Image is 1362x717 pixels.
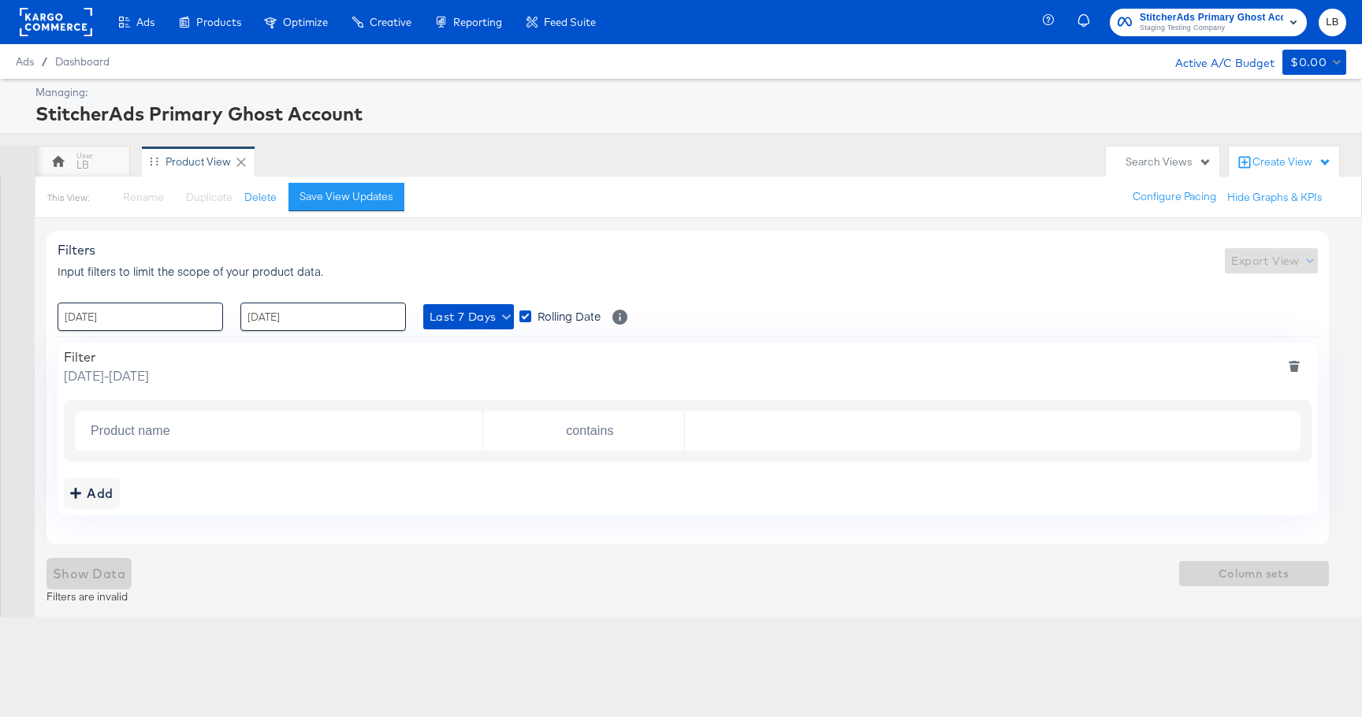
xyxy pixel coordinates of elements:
div: $0.00 [1290,53,1327,72]
div: Filter [64,349,149,365]
span: Staging Testing Company [1140,22,1283,35]
div: Drag to reorder tab [150,157,158,165]
button: Open [660,420,672,433]
div: Create View [1252,154,1331,170]
span: LB [1325,13,1340,32]
a: Dashboard [55,55,110,68]
span: Rolling Date [538,308,601,324]
div: Add [70,482,113,504]
span: Ads [136,16,154,28]
span: Last 7 Days [430,307,508,327]
span: Input filters to limit the scope of your product data. [58,263,323,279]
button: Save View Updates [288,183,404,211]
div: Managing: [35,85,1342,100]
span: Duplicate [186,190,233,204]
span: Reporting [453,16,502,28]
span: Products [196,16,241,28]
span: Creative [370,16,411,28]
span: Optimize [283,16,328,28]
div: Active A/C Budget [1159,50,1275,73]
button: deletefilters [1278,349,1311,385]
button: Configure Pacing [1122,183,1227,211]
span: [DATE] - [DATE] [64,366,149,385]
span: / [34,55,55,68]
div: Product View [166,154,231,169]
button: LB [1319,9,1346,36]
span: StitcherAds Primary Ghost Account [1140,9,1283,26]
button: $0.00 [1282,50,1346,75]
div: This View: [47,191,89,204]
button: StitcherAds Primary Ghost AccountStaging Testing Company [1110,9,1307,36]
span: Filters [58,242,95,258]
span: Ads [16,55,34,68]
span: Feed Suite [544,16,596,28]
span: Rename [123,190,164,204]
div: Save View Updates [300,189,393,204]
button: Last 7 Days [423,304,514,329]
div: Search Views [1126,154,1211,169]
div: LB [76,158,89,173]
button: Delete [244,190,277,205]
button: Open [458,420,471,433]
div: Filters are invalid [47,558,1329,617]
button: Hide Graphs & KPIs [1227,190,1323,205]
div: StitcherAds Primary Ghost Account [35,100,1342,127]
button: addbutton [64,477,120,509]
